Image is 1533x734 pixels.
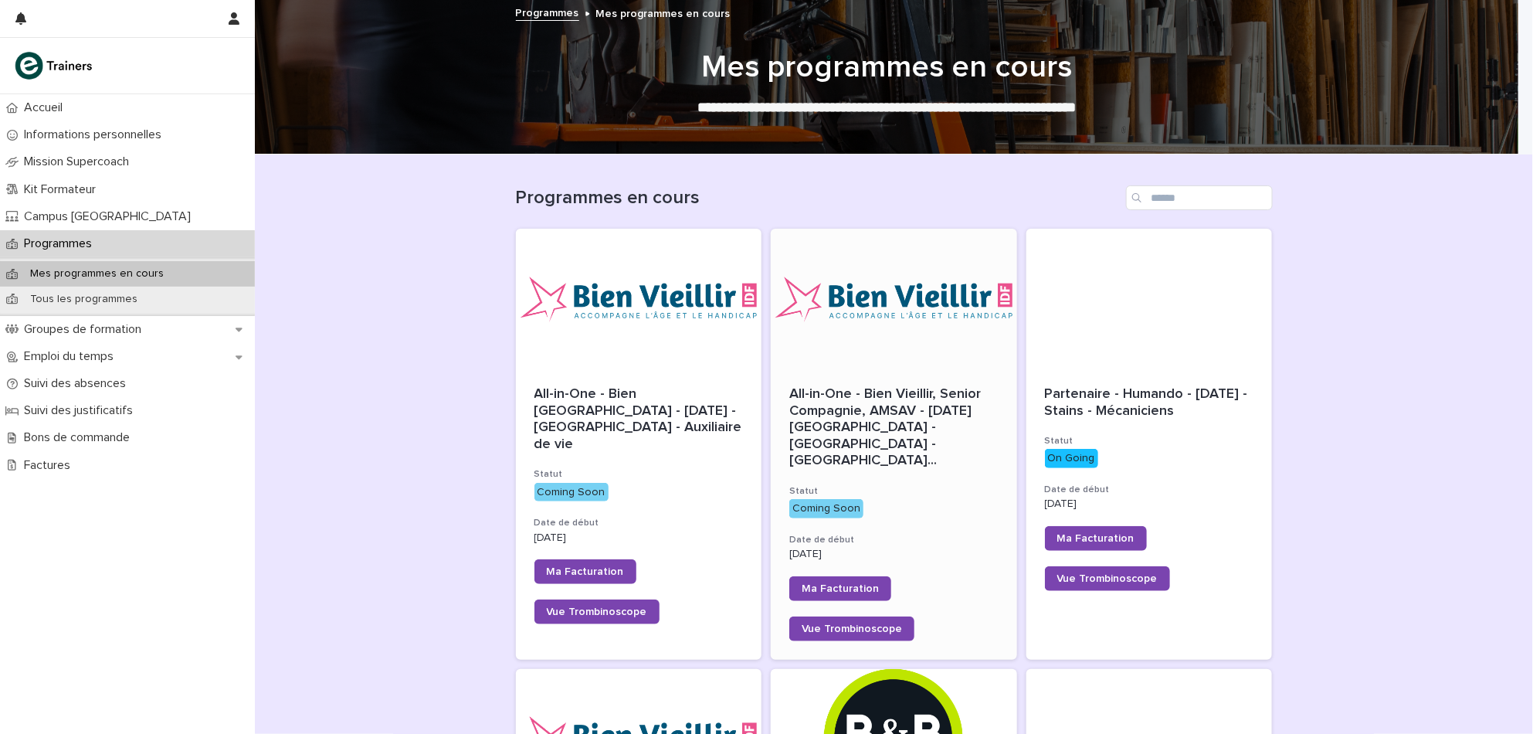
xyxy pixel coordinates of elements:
a: All-in-One - Bien Vieillir, Senior Compagnie, AMSAV - [DATE][GEOGRAPHIC_DATA] - [GEOGRAPHIC_DATA]... [771,229,1017,660]
p: [DATE] [789,548,999,561]
a: Ma Facturation [534,559,636,584]
div: All-in-One - Bien Vieillir, Senior Compagnie, AMSAV - 22 - Août 2025 - Île-de-France - Auxiliaire... [789,386,999,470]
h3: Date de début [1045,484,1254,496]
span: Ma Facturation [802,583,879,594]
p: Mes programmes en cours [18,267,176,280]
a: Vue Trombinoscope [1045,566,1170,591]
img: K0CqGN7SDeD6s4JG8KQk [12,50,97,81]
a: Vue Trombinoscope [789,617,914,641]
div: Coming Soon [789,499,863,518]
span: Vue Trombinoscope [547,607,647,617]
span: All-in-One - Bien Vieillir, Senior Compagnie, AMSAV - [DATE][GEOGRAPHIC_DATA] - [GEOGRAPHIC_DATA]... [789,386,999,470]
div: Coming Soon [534,483,609,502]
p: Tous les programmes [18,293,150,306]
h3: Statut [1045,435,1254,447]
p: Emploi du temps [18,349,126,364]
a: All-in-One - Bien [GEOGRAPHIC_DATA] - [DATE] - [GEOGRAPHIC_DATA] - Auxiliaire de vieStatutComing ... [516,229,762,660]
h3: Statut [534,468,744,481]
span: Ma Facturation [547,566,624,577]
h1: Programmes en cours [516,187,1120,209]
input: Search [1126,185,1273,210]
p: Suivi des justificatifs [18,403,145,418]
p: Campus [GEOGRAPHIC_DATA] [18,209,203,224]
h3: Statut [789,485,999,498]
span: Vue Trombinoscope [1057,573,1158,584]
p: Kit Formateur [18,182,108,197]
span: Partenaire - Humando - [DATE] - Stains - Mécaniciens [1045,387,1252,418]
p: Informations personnelles [18,127,174,142]
a: Programmes [516,3,579,21]
p: [DATE] [534,532,744,545]
p: Mes programmes en cours [596,4,731,21]
p: Groupes de formation [18,322,154,337]
a: Partenaire - Humando - [DATE] - Stains - MécaniciensStatutOn GoingDate de début[DATE]Ma Facturati... [1026,229,1273,660]
a: Vue Trombinoscope [534,600,660,624]
a: Ma Facturation [1045,526,1147,551]
h3: Date de début [534,517,744,529]
p: Suivi des absences [18,376,138,391]
span: Vue Trombinoscope [802,624,902,634]
div: On Going [1045,449,1098,468]
p: [DATE] [1045,498,1254,511]
span: Ma Facturation [1057,533,1134,544]
p: Mission Supercoach [18,155,141,169]
h1: Mes programmes en cours [508,49,1265,86]
p: Accueil [18,100,75,115]
h3: Date de début [789,534,999,546]
a: Ma Facturation [789,576,891,601]
p: Bons de commande [18,430,142,445]
span: All-in-One - Bien [GEOGRAPHIC_DATA] - [DATE] - [GEOGRAPHIC_DATA] - Auxiliaire de vie [534,387,746,451]
p: Programmes [18,236,104,251]
p: Factures [18,458,83,473]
